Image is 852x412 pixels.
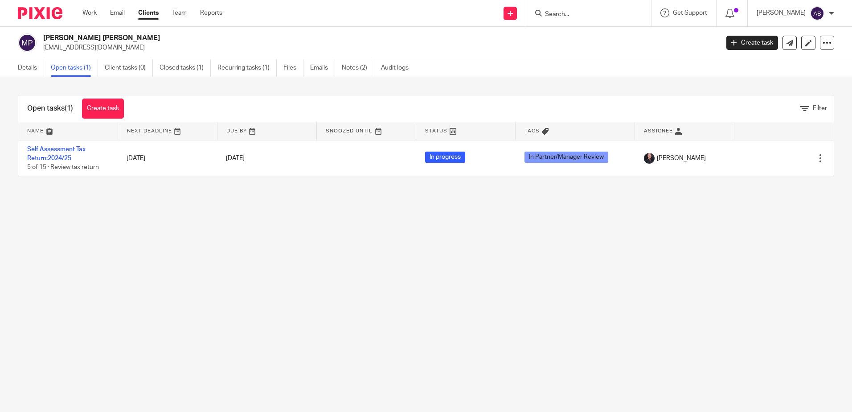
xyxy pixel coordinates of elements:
[342,59,374,77] a: Notes (2)
[82,8,97,17] a: Work
[18,59,44,77] a: Details
[51,59,98,77] a: Open tasks (1)
[644,153,655,164] img: MicrosoftTeams-image.jfif
[425,128,447,133] span: Status
[810,6,824,21] img: svg%3E
[27,104,73,113] h1: Open tasks
[43,33,579,43] h2: [PERSON_NAME] [PERSON_NAME]
[138,8,159,17] a: Clients
[657,154,706,163] span: [PERSON_NAME]
[65,105,73,112] span: (1)
[524,152,608,163] span: In Partner/Manager Review
[217,59,277,77] a: Recurring tasks (1)
[110,8,125,17] a: Email
[18,7,62,19] img: Pixie
[813,105,827,111] span: Filter
[726,36,778,50] a: Create task
[524,128,540,133] span: Tags
[18,33,37,52] img: svg%3E
[200,8,222,17] a: Reports
[381,59,415,77] a: Audit logs
[226,155,245,161] span: [DATE]
[544,11,624,19] input: Search
[757,8,806,17] p: [PERSON_NAME]
[160,59,211,77] a: Closed tasks (1)
[310,59,335,77] a: Emails
[27,146,86,161] a: Self Assessment Tax Return:2024/25
[283,59,303,77] a: Files
[425,152,465,163] span: In progress
[82,99,124,119] a: Create task
[43,43,713,52] p: [EMAIL_ADDRESS][DOMAIN_NAME]
[27,164,99,170] span: 5 of 15 · Review tax return
[118,140,217,177] td: [DATE]
[326,128,373,133] span: Snoozed Until
[673,10,707,16] span: Get Support
[172,8,187,17] a: Team
[105,59,153,77] a: Client tasks (0)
